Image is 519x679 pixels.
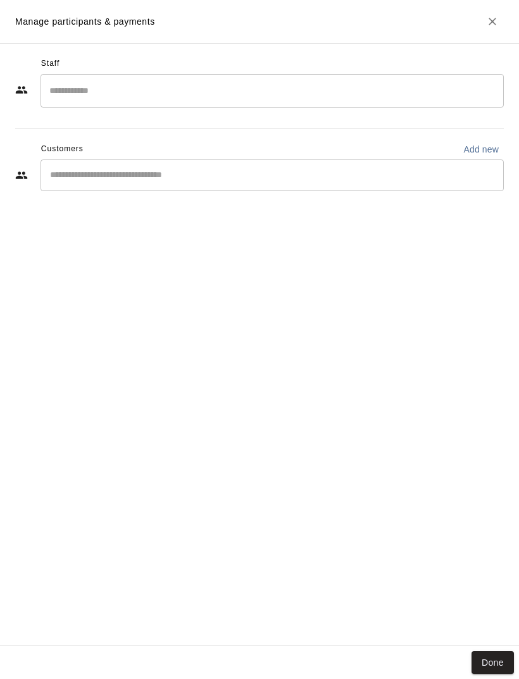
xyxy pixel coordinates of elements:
p: Add new [463,143,499,156]
div: Start typing to search customers... [41,159,504,191]
svg: Customers [15,169,28,182]
button: Add new [458,139,504,159]
button: Done [472,651,514,675]
span: Staff [41,54,59,74]
button: Close [481,10,504,33]
span: Customers [41,139,84,159]
div: Search staff [41,74,504,108]
svg: Staff [15,84,28,96]
p: Manage participants & payments [15,15,155,28]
